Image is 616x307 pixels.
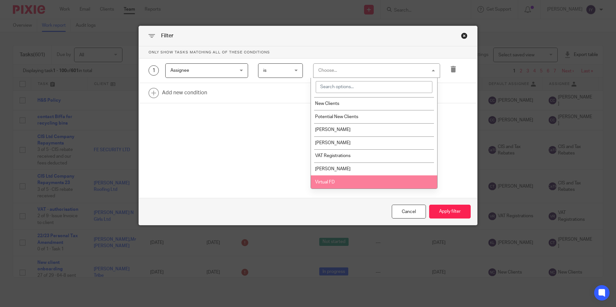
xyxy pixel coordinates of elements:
[315,115,358,119] span: Potential New Clients
[318,68,337,73] div: Choose...
[139,46,477,59] p: Only show tasks matching all of these conditions
[316,81,432,93] input: Search options...
[461,33,467,39] div: Close this dialog window
[392,205,426,219] div: Close this dialog window
[315,127,351,132] span: [PERSON_NAME]
[170,68,189,73] span: Assignee
[315,141,351,145] span: [PERSON_NAME]
[161,33,173,38] span: Filter
[429,205,471,219] button: Apply filter
[315,153,351,158] span: VAT Registrations
[263,68,266,73] span: is
[315,180,335,184] span: Virtual FD
[315,101,339,106] span: New Clients
[149,65,159,76] div: 1
[315,167,351,171] span: [PERSON_NAME]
